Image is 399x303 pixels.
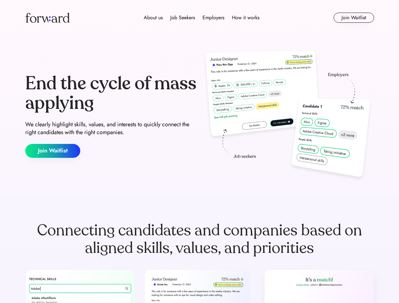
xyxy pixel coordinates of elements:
div: We clearly highlight skills, values, and interests to quickly connect the right candidates with t... [25,121,197,136]
button: Join Waitlist [334,13,374,23]
div: How it works [232,14,259,21]
div: About us [144,14,163,21]
img: hero-image.png [202,48,374,184]
div: Connecting candidates and companies based on aligned skills, values, and priorities [25,222,374,257]
div: Employers [203,14,224,21]
button: Join Waitlist [25,144,80,158]
img: Forward logo [25,13,70,23]
div: Job Seekers [170,14,195,21]
div: End the cycle of mass applying [25,74,197,113]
